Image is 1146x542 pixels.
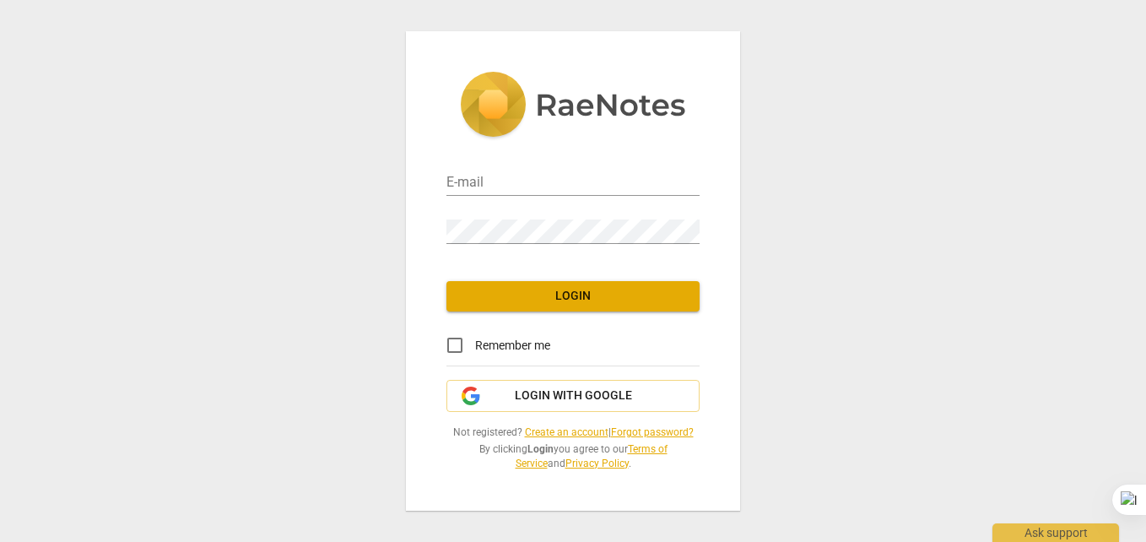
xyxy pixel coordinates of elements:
span: Login [460,288,686,305]
button: Login [446,281,700,312]
a: Forgot password? [611,426,694,438]
span: Remember me [475,337,550,355]
span: By clicking you agree to our and . [446,442,700,470]
span: Login with Google [515,388,632,404]
img: 5ac2273c67554f335776073100b6d88f.svg [460,72,686,141]
div: Ask support [992,523,1119,542]
a: Create an account [525,426,608,438]
a: Privacy Policy [565,458,629,469]
a: Terms of Service [516,443,668,469]
b: Login [527,443,554,455]
button: Login with Google [446,380,700,412]
span: Not registered? | [446,425,700,440]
